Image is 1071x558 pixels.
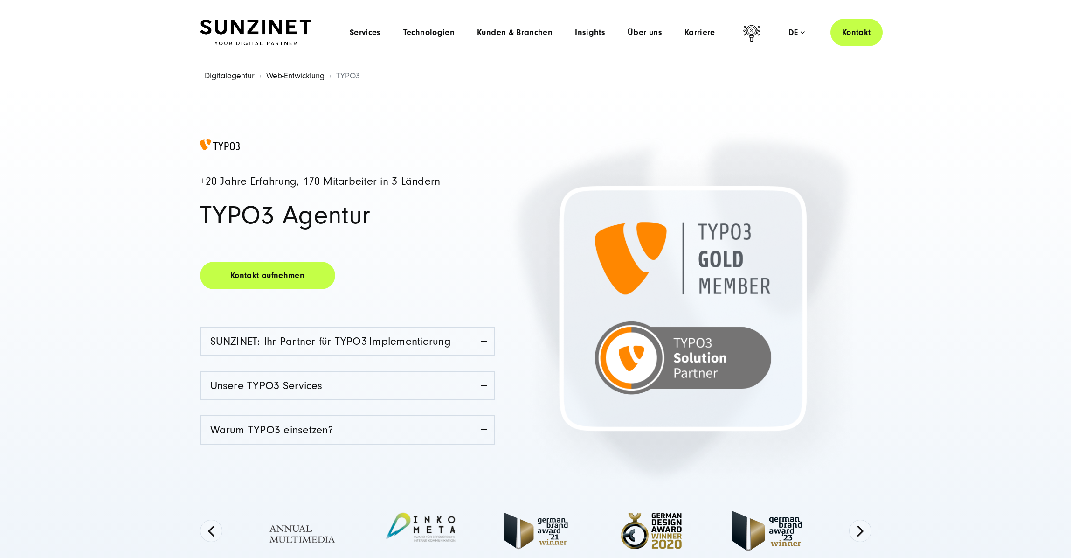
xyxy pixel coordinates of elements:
a: Services [350,28,381,37]
a: SUNZINET: Ihr Partner für TYPO3-Implementierung [201,328,494,355]
a: Insights [575,28,605,37]
div: de [788,28,805,37]
img: German Brand Award 2023 Winner - fullservice digital agentur SUNZINET [721,504,813,558]
a: Über uns [628,28,662,37]
a: Kontakt aufnehmen [200,262,335,289]
a: Unsere TYPO3 Services [201,372,494,399]
button: Previous [200,520,222,542]
img: Full Service Digitalagentur - German Design Award Winner 2020 [605,503,698,558]
button: Next [849,520,871,542]
img: SUNZINET Full Service Digital Agentur [200,20,311,46]
h4: +20 Jahre Erfahrung, 170 Mitarbeiter in 3 Ländern [200,176,495,188]
img: TYPO3 Agentur Partnerlogo für Gold Member SUNZINET [505,129,861,488]
a: Warum TYPO3 einsetzen? [201,416,494,444]
a: Web-Entwicklung [266,71,325,81]
img: TYPO3 Agentur Logo farbig [200,139,240,151]
a: Karriere [684,28,715,37]
a: Technologien [403,28,455,37]
img: INKO META [374,505,466,558]
img: Full Service Digitalagentur - Annual Multimedia Awards [258,504,351,557]
a: Kontakt [830,19,883,46]
img: German Brand Award Winner 2021 [490,506,582,556]
span: TYPO3 [336,71,360,81]
a: Digitalagentur [205,71,255,81]
a: Kunden & Branchen [477,28,553,37]
h1: TYPO3 Agentur [200,202,495,229]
